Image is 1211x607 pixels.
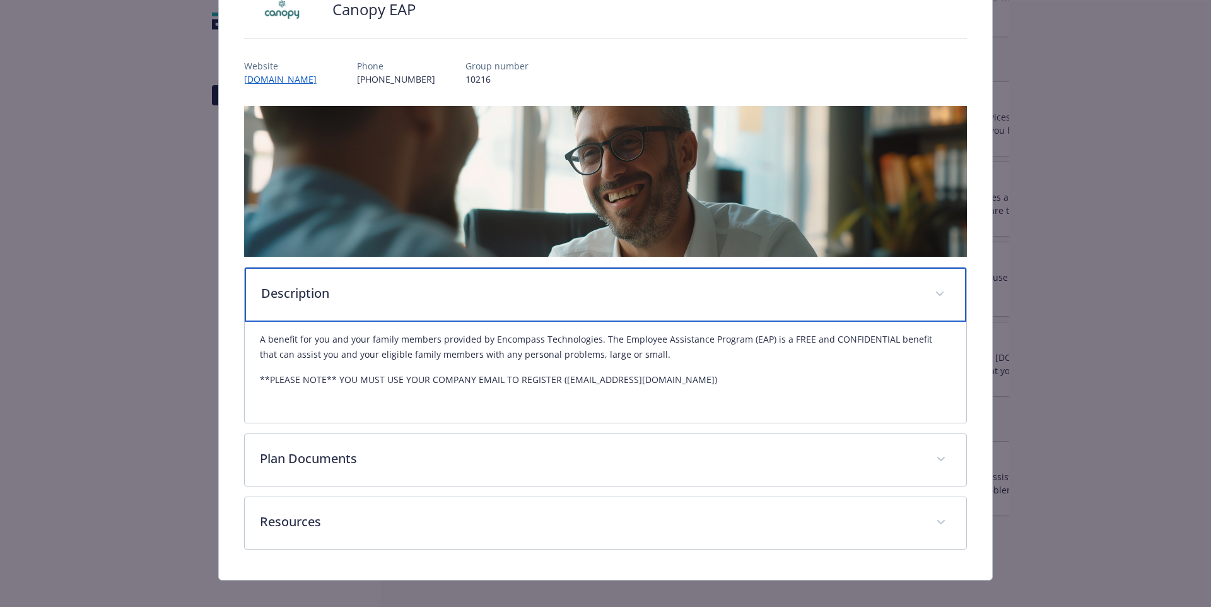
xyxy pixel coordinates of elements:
p: **PLEASE NOTE** YOU MUST USE YOUR COMPANY EMAIL TO REGISTER ([EMAIL_ADDRESS][DOMAIN_NAME]) [260,372,952,387]
p: Group number [465,59,529,73]
p: A benefit for you and your family members provided by Encompass Technologies. The Employee Assist... [260,332,952,362]
div: Resources [245,497,967,549]
div: Plan Documents [245,434,967,486]
div: Description [245,268,967,322]
p: Resources [260,512,921,531]
p: Plan Documents [260,449,921,468]
p: [PHONE_NUMBER] [357,73,435,86]
p: Phone [357,59,435,73]
p: Description [261,284,920,303]
p: 10216 [465,73,529,86]
p: Website [244,59,327,73]
a: [DOMAIN_NAME] [244,73,327,85]
div: Description [245,322,967,423]
img: banner [244,106,968,257]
